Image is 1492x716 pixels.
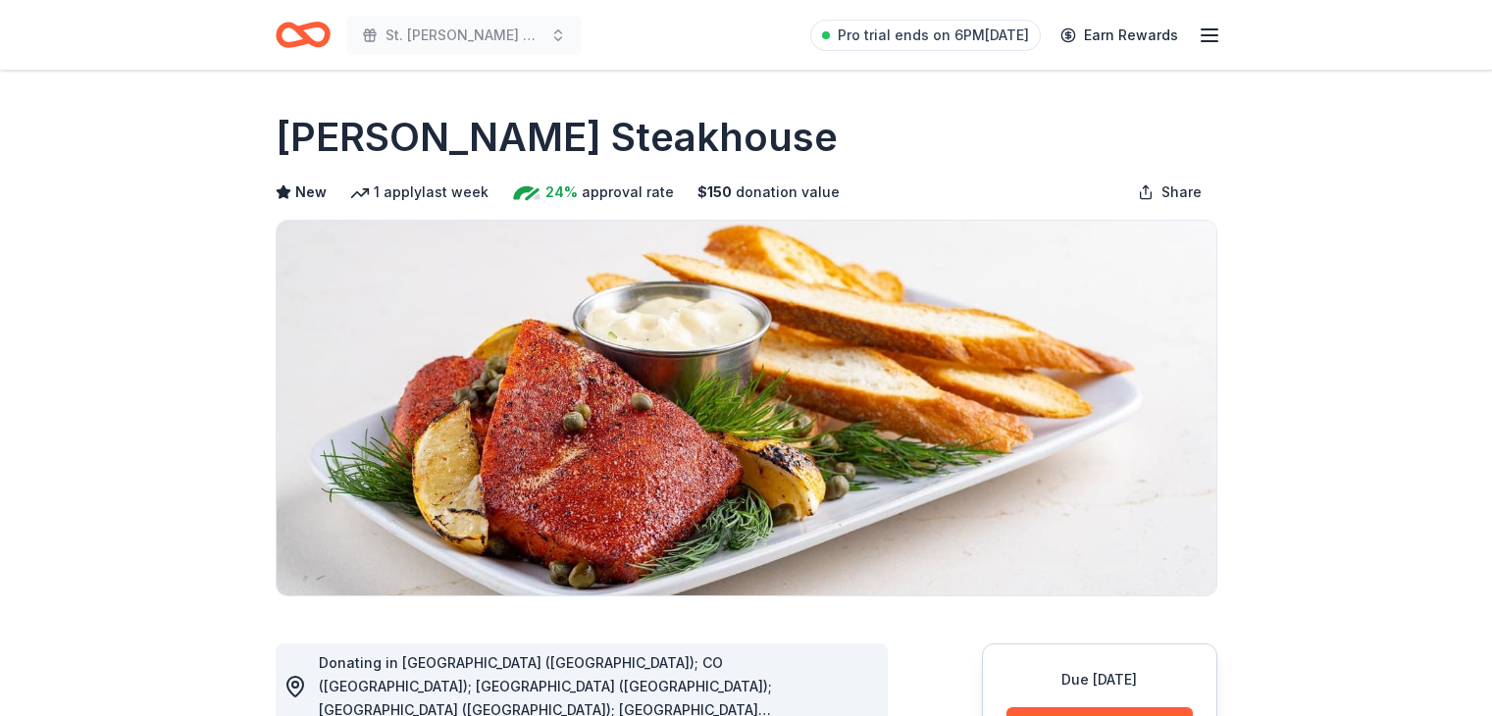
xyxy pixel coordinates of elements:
a: Earn Rewards [1049,18,1190,53]
span: Pro trial ends on 6PM[DATE] [838,24,1029,47]
span: St. [PERSON_NAME] School Gala: A Night in [GEOGRAPHIC_DATA] [386,24,542,47]
span: New [295,180,327,204]
span: donation value [736,180,840,204]
a: Pro trial ends on 6PM[DATE] [810,20,1041,51]
img: Image for Perry's Steakhouse [277,221,1216,595]
span: 24% [545,180,578,204]
span: Share [1161,180,1202,204]
div: Due [DATE] [1006,668,1193,691]
button: St. [PERSON_NAME] School Gala: A Night in [GEOGRAPHIC_DATA] [346,16,582,55]
div: 1 apply last week [350,180,489,204]
span: approval rate [582,180,674,204]
span: $ 150 [697,180,732,204]
button: Share [1122,173,1217,212]
a: Home [276,12,331,58]
h1: [PERSON_NAME] Steakhouse [276,110,838,165]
